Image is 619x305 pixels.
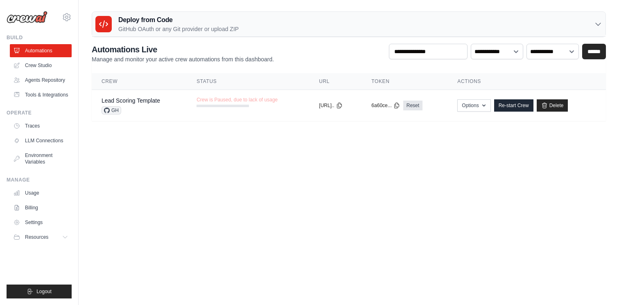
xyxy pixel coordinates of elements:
[494,99,533,112] a: Re-start Crew
[25,234,48,240] span: Resources
[7,11,47,23] img: Logo
[371,102,400,109] button: 6a60ce...
[92,44,274,55] h2: Automations Live
[10,44,72,57] a: Automations
[92,55,274,63] p: Manage and monitor your active crew automations from this dashboard.
[7,110,72,116] div: Operate
[10,216,72,229] a: Settings
[7,285,72,298] button: Logout
[36,288,52,295] span: Logout
[92,73,187,90] th: Crew
[187,73,309,90] th: Status
[102,97,160,104] a: Lead Scoring Template
[10,119,72,132] a: Traces
[403,101,422,110] a: Reset
[447,73,606,90] th: Actions
[10,59,72,72] a: Crew Studio
[102,106,121,114] span: GH
[10,231,72,244] button: Resources
[10,149,72,168] a: Environment Variables
[10,74,72,87] a: Agents Repository
[118,15,239,25] h3: Deploy from Code
[578,266,619,305] iframe: Chat Widget
[197,96,278,103] span: Crew is Paused, due to lack of usage
[537,99,568,112] a: Delete
[7,34,72,41] div: Build
[10,88,72,101] a: Tools & Integrations
[118,25,239,33] p: GitHub OAuth or any Git provider or upload ZIP
[457,99,490,112] button: Options
[309,73,361,90] th: URL
[7,177,72,183] div: Manage
[361,73,447,90] th: Token
[10,201,72,214] a: Billing
[10,134,72,147] a: LLM Connections
[10,186,72,200] a: Usage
